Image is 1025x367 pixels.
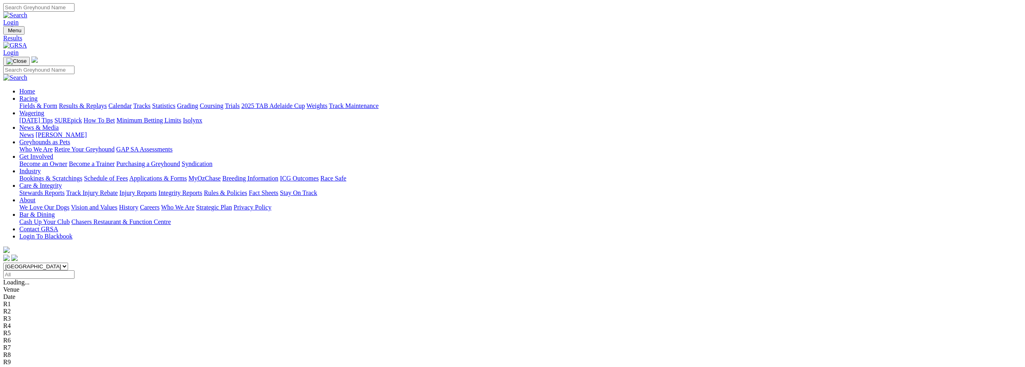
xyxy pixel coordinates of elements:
a: Bar & Dining [19,211,55,218]
input: Select date [3,270,75,279]
span: Loading... [3,279,29,286]
a: Become an Owner [19,160,67,167]
div: News & Media [19,131,1022,139]
img: twitter.svg [11,255,18,261]
a: Track Maintenance [329,102,379,109]
a: Fact Sheets [249,189,278,196]
a: Cash Up Your Club [19,218,70,225]
img: GRSA [3,42,27,49]
a: News [19,131,34,138]
a: Minimum Betting Limits [116,117,181,124]
a: [PERSON_NAME] [35,131,87,138]
a: Purchasing a Greyhound [116,160,180,167]
a: Breeding Information [222,175,278,182]
a: Trials [225,102,240,109]
a: Syndication [182,160,212,167]
a: Wagering [19,110,44,116]
a: Who We Are [19,146,53,153]
a: Schedule of Fees [84,175,128,182]
span: Menu [8,27,21,33]
a: Isolynx [183,117,202,124]
input: Search [3,66,75,74]
div: Venue [3,286,1022,293]
a: Chasers Restaurant & Function Centre [71,218,171,225]
a: Care & Integrity [19,182,62,189]
a: Track Injury Rebate [66,189,118,196]
div: R8 [3,351,1022,359]
div: Greyhounds as Pets [19,146,1022,153]
img: logo-grsa-white.png [3,247,10,253]
div: R6 [3,337,1022,344]
div: R9 [3,359,1022,366]
a: Vision and Values [71,204,117,211]
a: Become a Trainer [69,160,115,167]
div: R4 [3,322,1022,330]
a: Bookings & Scratchings [19,175,82,182]
a: Tracks [133,102,151,109]
a: Rules & Policies [204,189,247,196]
a: About [19,197,35,203]
div: R5 [3,330,1022,337]
a: Results & Replays [59,102,107,109]
a: Who We Are [161,204,195,211]
div: About [19,204,1022,211]
img: Search [3,74,27,81]
a: Stewards Reports [19,189,64,196]
div: Racing [19,102,1022,110]
a: 2025 TAB Adelaide Cup [241,102,305,109]
a: Strategic Plan [196,204,232,211]
a: Login To Blackbook [19,233,72,240]
a: Injury Reports [119,189,157,196]
img: Close [6,58,27,64]
div: Care & Integrity [19,189,1022,197]
a: How To Bet [84,117,115,124]
a: Login [3,19,19,26]
a: Results [3,35,1022,42]
div: R1 [3,301,1022,308]
a: Privacy Policy [234,204,271,211]
img: Search [3,12,27,19]
a: Racing [19,95,37,102]
a: Contact GRSA [19,226,58,232]
a: Weights [306,102,327,109]
button: Toggle navigation [3,26,25,35]
a: Race Safe [320,175,346,182]
div: Date [3,293,1022,301]
a: Coursing [200,102,224,109]
button: Toggle navigation [3,57,30,66]
a: Applications & Forms [129,175,187,182]
a: MyOzChase [188,175,221,182]
a: Stay On Track [280,189,317,196]
a: Calendar [108,102,132,109]
div: Wagering [19,117,1022,124]
a: Careers [140,204,159,211]
a: Fields & Form [19,102,57,109]
a: Statistics [152,102,176,109]
div: Industry [19,175,1022,182]
img: facebook.svg [3,255,10,261]
a: History [119,204,138,211]
div: R7 [3,344,1022,351]
a: Login [3,49,19,56]
a: We Love Our Dogs [19,204,69,211]
input: Search [3,3,75,12]
a: Grading [177,102,198,109]
a: Integrity Reports [158,189,202,196]
img: logo-grsa-white.png [31,56,38,63]
a: Home [19,88,35,95]
div: Get Involved [19,160,1022,168]
a: [DATE] Tips [19,117,53,124]
a: Greyhounds as Pets [19,139,70,145]
a: Retire Your Greyhound [54,146,115,153]
a: GAP SA Assessments [116,146,173,153]
div: R2 [3,308,1022,315]
div: Bar & Dining [19,218,1022,226]
a: SUREpick [54,117,82,124]
a: ICG Outcomes [280,175,319,182]
a: Industry [19,168,41,174]
a: Get Involved [19,153,53,160]
a: News & Media [19,124,59,131]
div: R3 [3,315,1022,322]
